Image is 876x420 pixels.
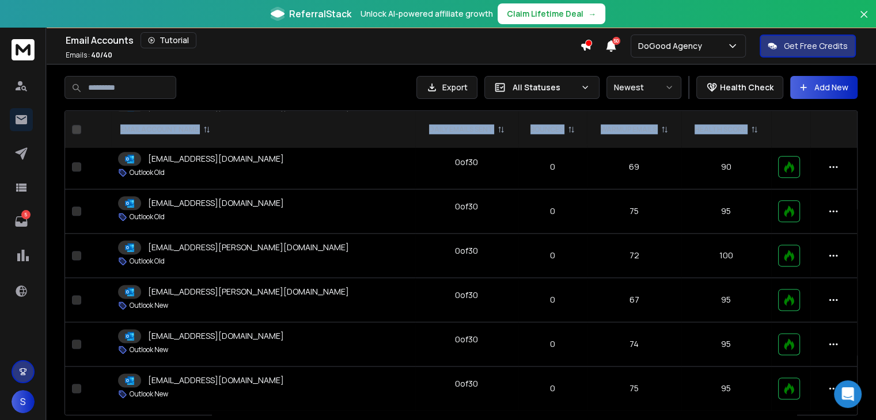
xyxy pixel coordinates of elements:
td: 69 [587,145,681,189]
p: [EMAIL_ADDRESS][PERSON_NAME][DOMAIN_NAME] [148,286,349,297]
p: 5 [21,210,31,219]
p: Outlook Old [130,168,165,177]
p: BOUNCES [530,125,563,134]
p: Emails : [66,51,112,60]
button: Add New [790,76,858,99]
p: 0 [525,161,581,173]
span: → [588,8,596,20]
p: Outlook New [130,390,168,399]
p: 0 [525,250,581,261]
button: Export [416,76,477,99]
p: WARMUP EMAILS [601,125,657,134]
p: All Statuses [513,82,576,93]
td: 90 [681,145,771,189]
div: 0 of 30 [455,156,478,168]
div: 0 of 30 [455,201,478,212]
p: 0 [525,205,581,217]
p: [EMAIL_ADDRESS][DOMAIN_NAME] [148,153,284,165]
p: DAILY EMAILS SENT [429,125,493,134]
p: Get Free Credits [784,40,848,52]
p: 0 [525,338,581,350]
td: 95 [681,189,771,234]
p: HEALTH SCORE [695,125,746,134]
div: Open Intercom Messenger [834,380,862,408]
td: 72 [587,234,681,278]
button: Tutorial [141,32,196,48]
button: Get Free Credits [760,35,856,58]
button: Claim Lifetime Deal→ [498,3,605,24]
div: EMAIL ACCOUNT NAME [120,125,210,134]
td: 75 [587,189,681,234]
span: 50 [612,37,620,45]
p: DoGood Agency [638,40,707,52]
span: 40 / 40 [91,50,112,60]
button: Health Check [696,76,783,99]
p: Unlock AI-powered affiliate growth [361,8,493,20]
button: Newest [606,76,681,99]
p: Health Check [720,82,773,93]
button: S [12,390,35,413]
td: 100 [681,234,771,278]
p: Outlook Old [130,257,165,266]
button: Close banner [856,7,871,35]
td: 67 [587,278,681,322]
p: Outlook Old [130,212,165,222]
p: [EMAIL_ADDRESS][DOMAIN_NAME] [148,330,284,342]
span: ReferralStack [289,7,351,21]
div: 0 of 30 [455,245,478,257]
p: Outlook New [130,301,168,310]
p: [EMAIL_ADDRESS][DOMAIN_NAME] [148,375,284,386]
div: 0 of 30 [455,289,478,301]
td: 74 [587,322,681,366]
p: [EMAIL_ADDRESS][DOMAIN_NAME] [148,197,284,209]
td: 75 [587,366,681,411]
p: 0 [525,383,581,394]
a: 5 [10,210,33,233]
td: 95 [681,322,771,366]
td: 95 [681,278,771,322]
p: 0 [525,294,581,306]
td: 95 [681,366,771,411]
div: 0 of 30 [455,334,478,345]
p: [EMAIL_ADDRESS][PERSON_NAME][DOMAIN_NAME] [148,242,349,253]
div: 0 of 30 [455,378,478,390]
div: Email Accounts [66,32,580,48]
p: Outlook New [130,345,168,354]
